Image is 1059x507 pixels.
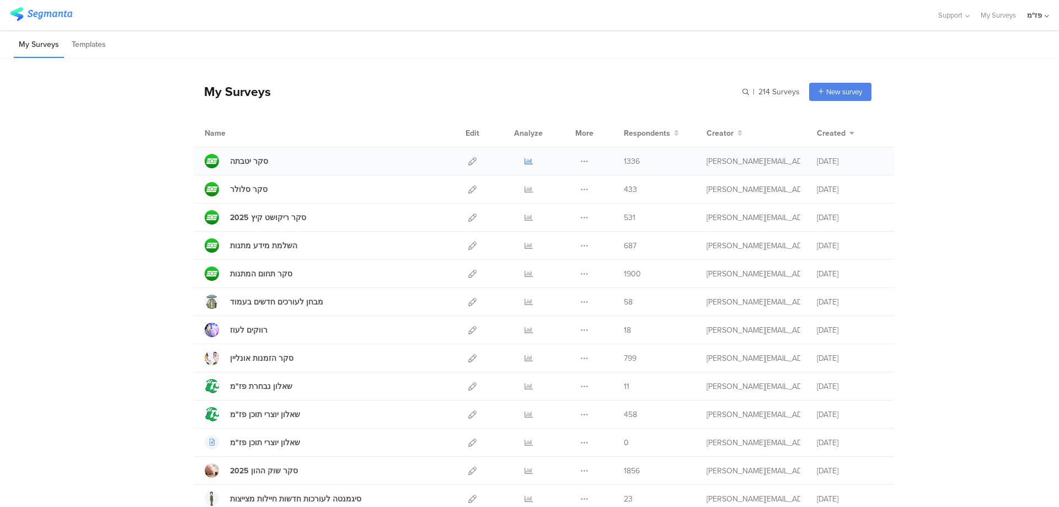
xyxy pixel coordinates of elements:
div: ron@pazam.mobi [707,184,800,195]
a: מבחן לעורכים חדשים בעמוד [205,295,323,309]
span: 687 [624,240,637,252]
a: סיגמנטה לעורכות חדשות חיילות מצייצות [205,492,361,506]
span: Respondents [624,127,670,139]
span: Creator [707,127,734,139]
a: סקר ריקושט קיץ 2025 [205,210,306,225]
a: סקר תחום המתנות [205,266,292,281]
span: 18 [624,324,631,336]
li: My Surveys [14,32,64,58]
div: ron@pazam.mobi [707,493,800,505]
span: | [751,86,756,98]
div: ron@pazam.mobi [707,437,800,449]
a: סקר יטבתה [205,154,268,168]
div: More [573,119,596,147]
div: ron@pazam.mobi [707,353,800,364]
div: [DATE] [817,493,883,505]
span: 458 [624,409,637,420]
div: שאלון יוצרי תוכן פז"מ [230,437,300,449]
a: סקר שוק ההון 2025 [205,463,298,478]
div: [DATE] [817,296,883,308]
img: segmanta logo [10,7,72,21]
div: [DATE] [817,212,883,223]
a: שאלון יוצרי תוכן פז"מ [205,407,300,421]
div: ron@pazam.mobi [707,381,800,392]
span: 1900 [624,268,641,280]
div: [DATE] [817,156,883,167]
div: שאלון נבחרת פז"מ [230,381,292,392]
div: ron@pazam.mobi [707,240,800,252]
a: סקר הזמנות אונליין [205,351,293,365]
div: ron@pazam.mobi [707,409,800,420]
a: שאלון יוצרי תוכן פז"מ [205,435,300,450]
span: Support [938,10,962,20]
span: 58 [624,296,633,308]
div: סיגמנטה לעורכות חדשות חיילות מצייצות [230,493,361,505]
div: סקר הזמנות אונליין [230,353,293,364]
div: [DATE] [817,353,883,364]
div: My Surveys [193,82,271,101]
div: [DATE] [817,268,883,280]
div: ron@pazam.mobi [707,212,800,223]
div: השלמת מידע מתנות [230,240,297,252]
li: Templates [67,32,111,58]
div: רווקים לעוז [230,324,268,336]
div: [DATE] [817,184,883,195]
a: שאלון נבחרת פז"מ [205,379,292,393]
div: [DATE] [817,465,883,477]
span: New survey [826,87,862,97]
div: פז"מ [1027,10,1042,20]
div: [DATE] [817,240,883,252]
span: 214 Surveys [758,86,800,98]
div: ron@pazam.mobi [707,268,800,280]
span: 23 [624,493,633,505]
div: סקר שוק ההון 2025 [230,465,298,477]
a: סקר סלולר [205,182,268,196]
div: [DATE] [817,324,883,336]
span: 1856 [624,465,640,477]
div: ron@pazam.mobi [707,324,800,336]
div: סקר יטבתה [230,156,268,167]
button: Creator [707,127,742,139]
div: Edit [461,119,484,147]
div: ron@pazam.mobi [707,156,800,167]
span: 1336 [624,156,640,167]
div: [DATE] [817,437,883,449]
div: Name [205,127,271,139]
div: סקר סלולר [230,184,268,195]
div: Analyze [512,119,545,147]
div: ron@pazam.mobi [707,465,800,477]
button: Created [817,127,854,139]
span: 0 [624,437,629,449]
span: 433 [624,184,637,195]
div: מבחן לעורכים חדשים בעמוד [230,296,323,308]
span: Created [817,127,846,139]
div: [DATE] [817,381,883,392]
a: רווקים לעוז [205,323,268,337]
div: שאלון יוצרי תוכן פז"מ [230,409,300,420]
div: ron@pazam.mobi [707,296,800,308]
a: השלמת מידע מתנות [205,238,297,253]
div: סקר ריקושט קיץ 2025 [230,212,306,223]
div: סקר תחום המתנות [230,268,292,280]
div: [DATE] [817,409,883,420]
span: 799 [624,353,637,364]
button: Respondents [624,127,679,139]
span: 531 [624,212,635,223]
span: 11 [624,381,629,392]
